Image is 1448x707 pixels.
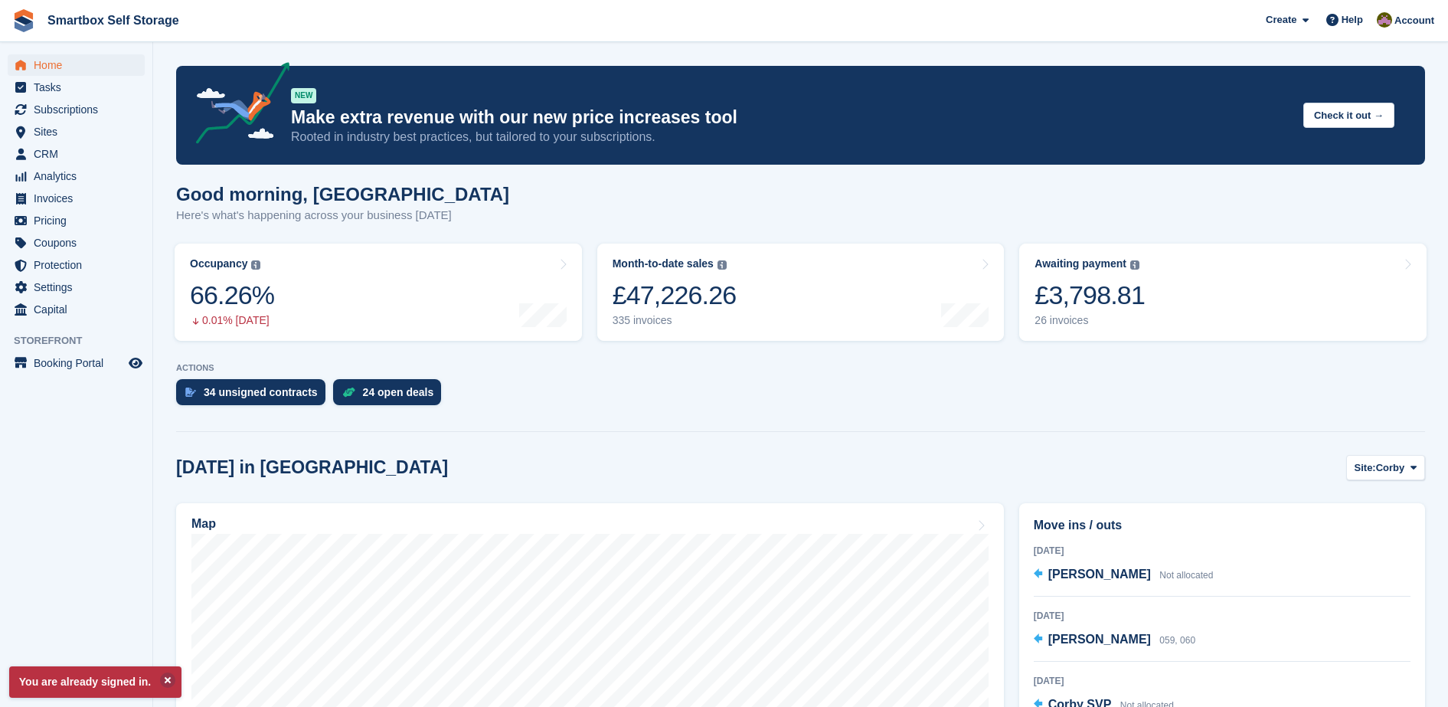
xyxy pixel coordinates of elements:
img: icon-info-grey-7440780725fd019a000dd9b08b2336e03edf1995a4989e88bcd33f0948082b44.svg [717,260,727,270]
div: 0.01% [DATE] [190,314,274,327]
div: NEW [291,88,316,103]
img: contract_signature_icon-13c848040528278c33f63329250d36e43548de30e8caae1d1a13099fd9432cc5.svg [185,388,196,397]
a: menu [8,352,145,374]
a: 24 open deals [333,379,449,413]
span: Site: [1355,460,1376,476]
span: Analytics [34,165,126,187]
a: menu [8,99,145,120]
img: icon-info-grey-7440780725fd019a000dd9b08b2336e03edf1995a4989e88bcd33f0948082b44.svg [1130,260,1139,270]
span: Help [1342,12,1363,28]
p: Make extra revenue with our new price increases tool [291,106,1291,129]
h2: Move ins / outs [1034,516,1410,535]
p: Here's what's happening across your business [DATE] [176,207,509,224]
div: 34 unsigned contracts [204,386,318,398]
a: Preview store [126,354,145,372]
span: Sites [34,121,126,142]
span: Account [1394,13,1434,28]
button: Check it out → [1303,103,1394,128]
div: [DATE] [1034,674,1410,688]
img: stora-icon-8386f47178a22dfd0bd8f6a31ec36ba5ce8667c1dd55bd0f319d3a0aa187defe.svg [12,9,35,32]
a: menu [8,143,145,165]
p: ACTIONS [176,363,1425,373]
span: Settings [34,277,126,298]
span: Invoices [34,188,126,209]
span: CRM [34,143,126,165]
div: Occupancy [190,257,247,270]
span: 059, 060 [1159,635,1195,646]
a: [PERSON_NAME] 059, 060 [1034,630,1195,650]
span: Coupons [34,232,126,254]
a: menu [8,210,145,231]
p: Rooted in industry best practices, but tailored to your subscriptions. [291,129,1291,146]
a: menu [8,232,145,254]
div: 24 open deals [363,386,434,398]
div: 66.26% [190,280,274,311]
a: Awaiting payment £3,798.81 26 invoices [1019,244,1427,341]
h1: Good morning, [GEOGRAPHIC_DATA] [176,184,509,205]
img: price-adjustments-announcement-icon-8257ccfd72463d97f412b2fc003d46551f7dbcb40ab6d574587a9cd5c0d94... [183,62,290,149]
span: Home [34,54,126,76]
span: Corby [1376,460,1405,476]
span: Storefront [14,333,152,349]
div: 335 invoices [613,314,737,327]
span: Create [1266,12,1296,28]
div: [DATE] [1034,609,1410,623]
a: menu [8,121,145,142]
span: Subscriptions [34,99,126,120]
a: menu [8,277,145,298]
span: [PERSON_NAME] [1048,633,1151,646]
span: Not allocated [1159,570,1213,581]
h2: [DATE] in [GEOGRAPHIC_DATA] [176,457,448,478]
span: Protection [34,254,126,276]
div: 26 invoices [1035,314,1145,327]
img: deal-1b604bf984904fb50ccaf53a9ad4b4a5d6e5aea283cecdc64d6e3604feb123c2.svg [342,387,355,398]
button: Site: Corby [1346,455,1425,480]
a: menu [8,188,145,209]
img: Kayleigh Devlin [1377,12,1392,28]
div: Awaiting payment [1035,257,1126,270]
span: [PERSON_NAME] [1048,568,1151,581]
span: Capital [34,299,126,320]
h2: Map [191,517,216,531]
span: Pricing [34,210,126,231]
div: £3,798.81 [1035,280,1145,311]
a: [PERSON_NAME] Not allocated [1034,565,1214,585]
div: [DATE] [1034,544,1410,558]
a: 34 unsigned contracts [176,379,333,413]
a: Month-to-date sales £47,226.26 335 invoices [597,244,1005,341]
a: menu [8,299,145,320]
div: Month-to-date sales [613,257,714,270]
a: menu [8,254,145,276]
a: menu [8,165,145,187]
span: Tasks [34,77,126,98]
a: Smartbox Self Storage [41,8,185,33]
a: menu [8,77,145,98]
span: Booking Portal [34,352,126,374]
p: You are already signed in. [9,666,181,698]
div: £47,226.26 [613,280,737,311]
a: Occupancy 66.26% 0.01% [DATE] [175,244,582,341]
a: menu [8,54,145,76]
img: icon-info-grey-7440780725fd019a000dd9b08b2336e03edf1995a4989e88bcd33f0948082b44.svg [251,260,260,270]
